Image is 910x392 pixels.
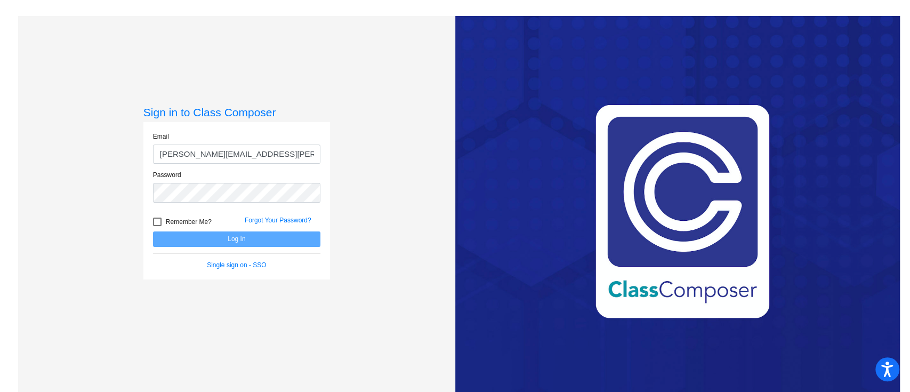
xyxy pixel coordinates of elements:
[153,132,169,141] label: Email
[143,106,330,119] h3: Sign in to Class Composer
[153,231,320,247] button: Log In
[166,215,212,228] span: Remember Me?
[245,217,311,224] a: Forgot Your Password?
[207,261,266,269] a: Single sign on - SSO
[153,170,181,180] label: Password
